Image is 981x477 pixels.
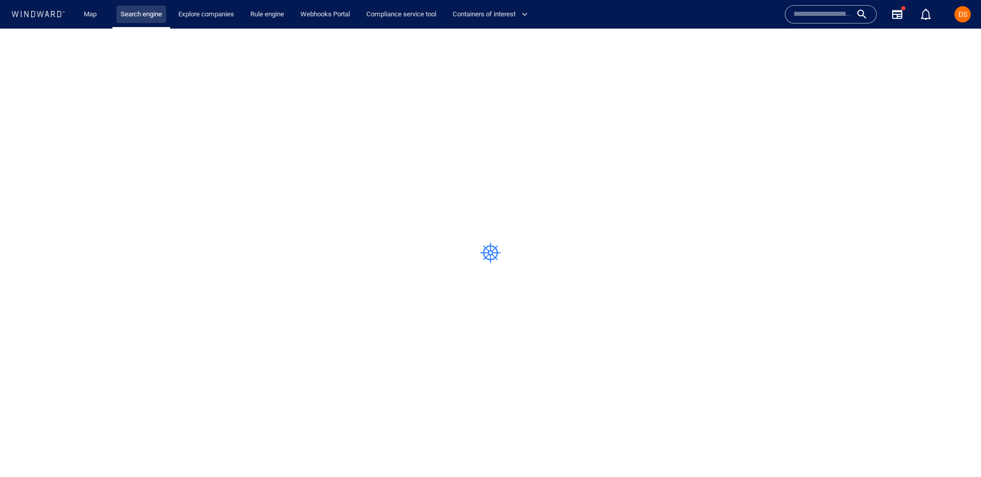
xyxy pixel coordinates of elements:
[76,6,108,23] button: Map
[952,4,973,25] button: DS
[174,6,238,23] a: Explore companies
[959,10,967,18] span: DS
[449,6,536,23] button: Containers of interest
[80,6,104,23] a: Map
[453,9,528,20] span: Containers of interest
[920,8,932,20] div: Notification center
[938,431,973,469] iframe: Chat
[296,6,354,23] a: Webhooks Portal
[116,6,166,23] a: Search engine
[246,6,288,23] a: Rule engine
[362,6,440,23] a: Compliance service tool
